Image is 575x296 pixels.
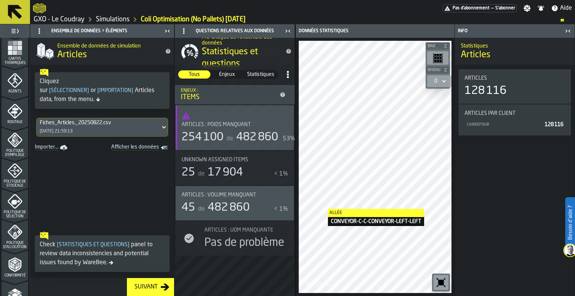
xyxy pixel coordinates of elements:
div: DropdownMenuValue- [431,77,448,86]
div: Title [465,75,565,81]
span: Statistiques et questions [202,46,280,70]
a: link-to-/wh/i/efd9e906-5eb9-41af-aac9-d3e075764b8d [96,15,130,24]
span: Unknown assigned items [182,157,248,163]
span: Articles [465,75,487,81]
span: seuil :50 [182,111,288,120]
button: button- [426,42,450,50]
div: Items [181,93,277,101]
div: Title [465,110,565,116]
span: de [198,171,205,177]
div: stat-Articles [459,69,571,104]
div: < 1% [274,170,288,178]
label: button-switch-multi-Enjeux [211,70,244,79]
div: DropdownMenuValue-683cb3ea-b069-4335-b5ca-945cd98a484e [40,120,157,126]
li: menu Routage [1,97,28,127]
label: button-toggle-Fermez-moi [563,27,573,36]
div: button-toolbar-undefined [426,50,450,66]
span: ] [128,242,130,247]
div: 45 [182,201,195,214]
span: Tous [179,71,210,78]
span: Statistiques et questions [55,242,131,247]
a: link-to-/wh/i/efd9e906-5eb9-41af-aac9-d3e075764b8d/simulations/7f3a0091-869f-4059-b68b-408e7ac6f738 [141,15,246,24]
header: Données statistiques [296,24,454,38]
div: Title [204,227,279,233]
div: stat-Articles : UOM manquante [176,221,294,256]
svg: Réinitialiser le zoom et la position [435,277,447,289]
li: menu Politique de sélection [1,189,28,219]
a: logo-header [33,1,46,15]
div: Title [182,122,279,128]
span: Articles par client [465,110,515,116]
div: Title [182,157,279,163]
span: Cartes thermiques [1,57,28,65]
a: link-to-/wh/i/efd9e906-5eb9-41af-aac9-d3e075764b8d/import/items/ [32,143,72,153]
label: button-toggle-Fermez-moi [283,27,293,36]
div: stat-Articles par client [459,104,571,135]
span: Articles [57,49,87,61]
label: Besoin d'aide ? [566,198,574,247]
div: CARREFOUR [466,122,542,127]
div: StatList-item-CARREFOUR [465,119,565,129]
label: Allée [328,209,424,217]
span: de [198,206,205,212]
h2: Sub Title [461,42,569,49]
div: CONVEYOR-C-C-CONVEYOR-LEFT-LEFT [328,217,424,226]
span: [ [97,88,99,93]
li: menu Politique d'empilage [1,128,28,158]
span: Afficher les données [108,144,159,152]
span: ] [87,88,89,93]
h2: Sub Title [57,42,159,49]
a: link-to-/wh/i/efd9e906-5eb9-41af-aac9-d3e075764b8d/pricing/ [442,4,517,12]
div: [DATE] 21:59:13 [40,129,73,134]
a: link-to-/wh/i/efd9e906-5eb9-41af-aac9-d3e075764b8d [34,15,85,24]
span: Politique de stockage [1,180,28,188]
div: Title [182,122,288,128]
div: DropdownMenuValue-683cb3ea-b069-4335-b5ca-945cd98a484e[DATE] 21:59:13 [36,118,168,137]
label: button-toggle-Paramètres [520,4,534,12]
label: button-switch-multi-Tous [178,70,211,79]
div: stat-Unknown assigned items [176,151,294,185]
div: Suivant [131,283,161,292]
span: S'abonner [495,6,515,11]
span: ] [131,88,133,93]
div: Title [182,192,288,198]
div: Cliquez sur or Articles data, from the menu. [40,77,165,104]
span: Articles : UOM manquante [204,227,273,233]
span: Importation [96,88,135,93]
li: menu Politique d'Allocation [1,220,28,250]
span: 128 116 [545,122,563,127]
span: Articles : Volume manquant [182,192,256,198]
span: Agents [1,89,28,94]
div: DropdownMenuValue- [434,78,437,84]
div: stat-Articles : Poids manquant [176,105,294,150]
li: menu Politique de stockage [1,158,28,188]
span: Niveau [426,68,442,72]
span: [ [49,88,51,93]
div: Title [204,227,288,233]
div: title-Statistiques et questions [175,38,295,65]
span: 17 904 [208,167,243,178]
div: Données statistiques [297,28,376,34]
div: Title [182,157,288,163]
button: button- [426,66,450,74]
div: 25 [182,166,195,179]
li: menu Conformité [1,250,28,280]
section: card-ItemSetDashboardCard [458,68,572,176]
span: Statistiques [244,71,277,78]
div: Info [456,28,563,34]
label: button-toggle-Basculer le menu complet [1,26,28,36]
label: button-toggle-Aide [548,4,575,13]
span: Articles [461,49,490,61]
span: Enjeux [212,71,243,78]
span: 482 860 [236,132,278,143]
span: Conformité [1,274,28,278]
div: Pas de problème [204,236,284,250]
a: toggle-dataset-table-Afficher les données [105,143,173,153]
div: Abonnement au menu [442,4,517,12]
span: de [226,136,233,142]
div: < 1% [274,205,288,214]
div: Questions relatives aux données [176,25,283,37]
span: 482 860 [208,202,250,213]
